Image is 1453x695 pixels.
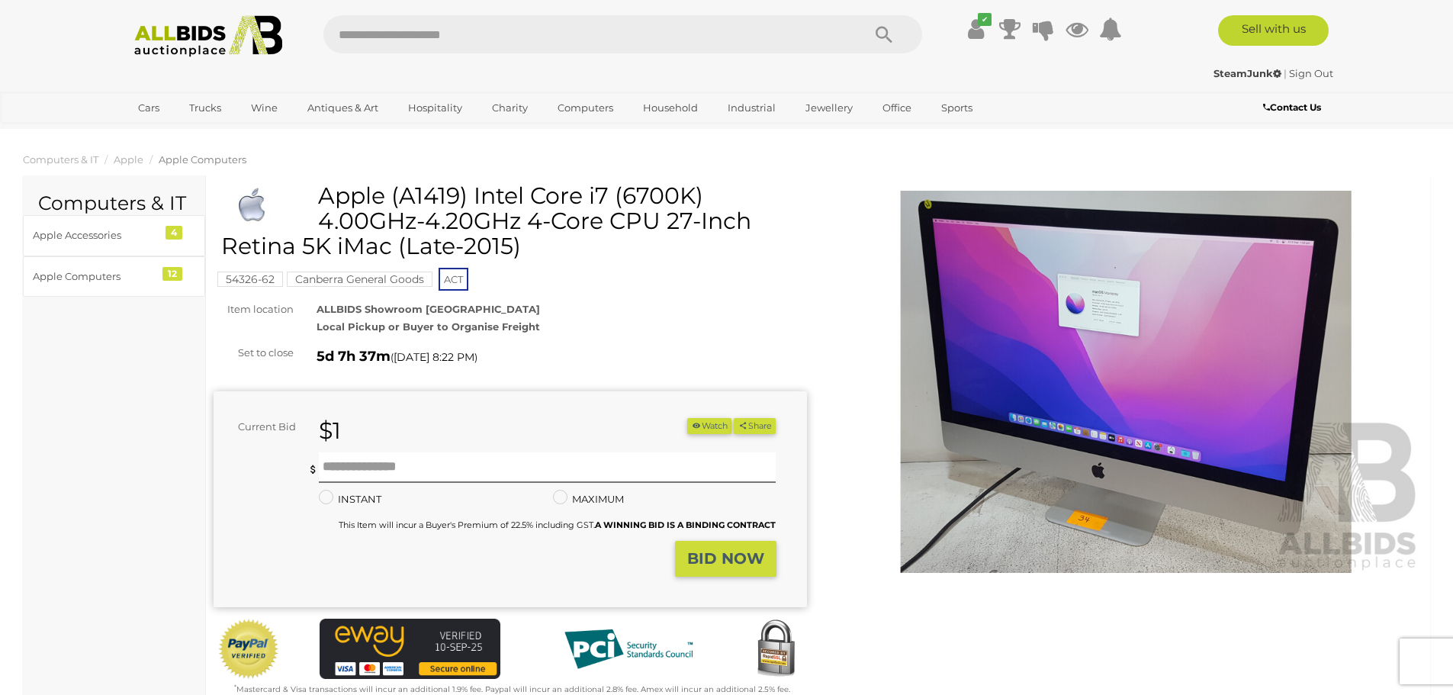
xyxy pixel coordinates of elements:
h2: Computers & IT [38,193,190,214]
a: Computers [548,95,623,121]
h1: Apple (A1419) Intel Core i7 (6700K) 4.00GHz-4.20GHz 4-Core CPU 27-Inch Retina 5K iMac (Late-2015) [221,183,803,259]
img: Secured by Rapid SSL [745,619,806,680]
img: Apple (A1419) Intel Core i7 (6700K) 4.00GHz-4.20GHz 4-Core CPU 27-Inch Retina 5K iMac (Late-2015) [830,191,1423,573]
a: Hospitality [398,95,472,121]
i: ✔ [978,13,992,26]
a: Office [873,95,921,121]
button: Search [846,15,922,53]
a: Industrial [718,95,786,121]
div: Apple Computers [33,268,159,285]
img: PCI DSS compliant [552,619,705,680]
a: Wine [241,95,288,121]
strong: $1 [319,417,341,445]
mark: Canberra General Goods [287,272,432,287]
div: Item location [202,301,305,318]
a: Contact Us [1263,99,1325,116]
b: A WINNING BID IS A BINDING CONTRACT [595,520,776,530]
strong: 5d 7h 37m [317,348,391,365]
small: Mastercard & Visa transactions will incur an additional 1.9% fee. Paypal will incur an additional... [234,684,790,694]
div: Apple Accessories [33,227,159,244]
strong: SteamJunk [1214,67,1281,79]
a: Household [633,95,708,121]
label: MAXIMUM [553,491,624,508]
a: Canberra General Goods [287,273,432,285]
a: Sell with us [1218,15,1329,46]
a: SteamJunk [1214,67,1284,79]
button: BID NOW [675,541,776,577]
a: 54326-62 [217,273,283,285]
a: Jewellery [796,95,863,121]
small: This Item will incur a Buyer's Premium of 22.5% including GST. [339,520,776,530]
strong: Local Pickup or Buyer to Organise Freight [317,320,540,333]
img: eWAY Payment Gateway [320,619,500,679]
a: Charity [482,95,538,121]
a: Sign Out [1289,67,1333,79]
a: Apple Computers [159,153,246,166]
a: Apple Computers 12 [23,256,205,297]
img: Allbids.com.au [126,15,291,57]
span: [DATE] 8:22 PM [394,350,474,364]
span: | [1284,67,1287,79]
span: ACT [439,268,468,291]
a: Antiques & Art [297,95,388,121]
img: Official PayPal Seal [217,619,280,680]
li: Watch this item [687,418,731,434]
a: Trucks [179,95,231,121]
a: Sports [931,95,982,121]
a: [GEOGRAPHIC_DATA] [128,121,256,146]
a: Apple [114,153,143,166]
span: ( ) [391,351,477,363]
a: Apple Accessories 4 [23,215,205,256]
div: Current Bid [214,418,307,436]
strong: BID NOW [687,549,764,568]
b: Contact Us [1263,101,1321,113]
div: 4 [166,226,182,240]
img: Apple (A1419) Intel Core i7 (6700K) 4.00GHz-4.20GHz 4-Core CPU 27-Inch Retina 5K iMac (Late-2015) [221,187,282,224]
div: 12 [162,267,182,281]
div: Set to close [202,344,305,362]
button: Share [734,418,776,434]
button: Watch [687,418,731,434]
strong: ALLBIDS Showroom [GEOGRAPHIC_DATA] [317,303,540,315]
a: ✔ [965,15,988,43]
a: Computers & IT [23,153,98,166]
mark: 54326-62 [217,272,283,287]
label: INSTANT [319,491,381,508]
a: Cars [128,95,169,121]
